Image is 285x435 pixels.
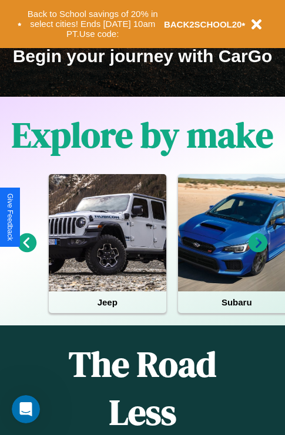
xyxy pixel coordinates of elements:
b: BACK2SCHOOL20 [164,19,242,29]
button: Back to School savings of 20% in select cities! Ends [DATE] 10am PT.Use code: [22,6,164,42]
h1: Explore by make [12,111,273,159]
iframe: Intercom live chat [12,395,40,423]
div: Give Feedback [6,193,14,241]
h4: Jeep [49,291,166,313]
